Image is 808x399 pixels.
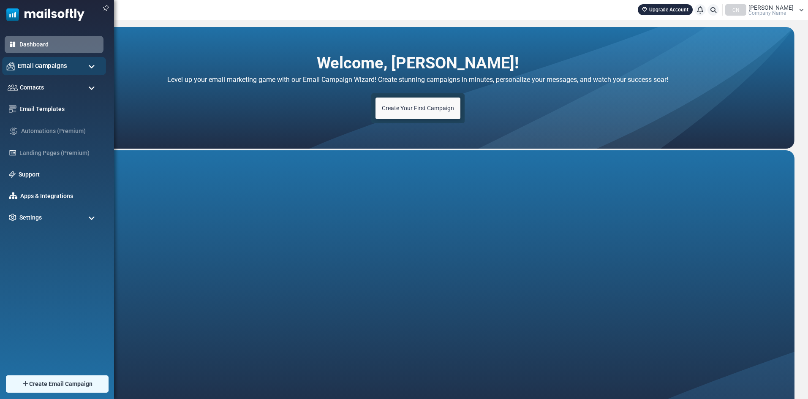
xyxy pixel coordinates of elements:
[748,5,794,11] span: [PERSON_NAME]
[18,61,67,71] span: Email Campaigns
[748,11,786,16] span: Company Name
[20,192,99,201] a: Apps & Integrations
[7,62,15,70] img: campaigns-icon.png
[9,105,16,113] img: email-templates-icon.svg
[725,4,746,16] div: CN
[19,105,99,114] a: Email Templates
[317,53,519,67] h2: Welcome, [PERSON_NAME]!
[9,149,16,157] img: landing_pages.svg
[382,105,454,111] span: Create Your First Campaign
[638,4,693,15] a: Upgrade Account
[20,83,44,92] span: Contacts
[19,40,99,49] a: Dashboard
[19,170,99,179] a: Support
[9,214,16,221] img: settings-icon.svg
[9,41,16,48] img: dashboard-icon-active.svg
[92,73,744,86] h4: Level up your email marketing game with our Email Campaign Wizard! Create stunning campaigns in m...
[725,4,804,16] a: CN [PERSON_NAME] Company Name
[19,213,42,222] span: Settings
[9,171,16,178] img: support-icon.svg
[29,380,92,388] span: Create Email Campaign
[8,84,18,90] img: contacts-icon.svg
[9,126,18,136] img: workflow.svg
